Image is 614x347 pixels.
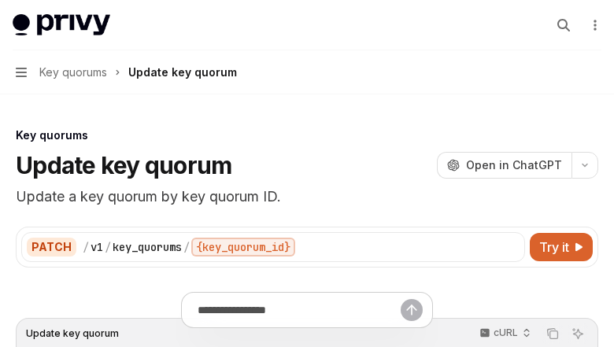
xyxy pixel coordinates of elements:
div: Key quorums [16,127,598,143]
div: Update key quorum [128,63,237,82]
p: Update a key quorum by key quorum ID. [16,186,598,208]
button: Open in ChatGPT [437,152,571,179]
div: key_quorums [113,239,182,255]
div: / [83,239,89,255]
button: Send message [401,299,423,321]
div: / [183,239,190,255]
span: Try it [539,238,569,257]
button: Try it [530,233,593,261]
div: {key_quorum_id} [191,238,295,257]
img: light logo [13,14,110,36]
div: v1 [91,239,103,255]
div: PATCH [27,238,76,257]
span: Key quorums [39,63,107,82]
button: More actions [586,14,601,36]
div: / [105,239,111,255]
h1: Update key quorum [16,151,231,179]
span: Open in ChatGPT [466,157,562,173]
